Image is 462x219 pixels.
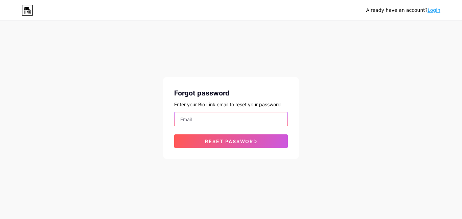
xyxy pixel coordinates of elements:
[174,101,288,108] div: Enter your Bio Link email to reset your password
[174,88,288,98] div: Forgot password
[174,134,288,148] button: Reset password
[175,112,287,126] input: Email
[428,7,440,13] a: Login
[205,138,257,144] span: Reset password
[366,7,440,14] div: Already have an account?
